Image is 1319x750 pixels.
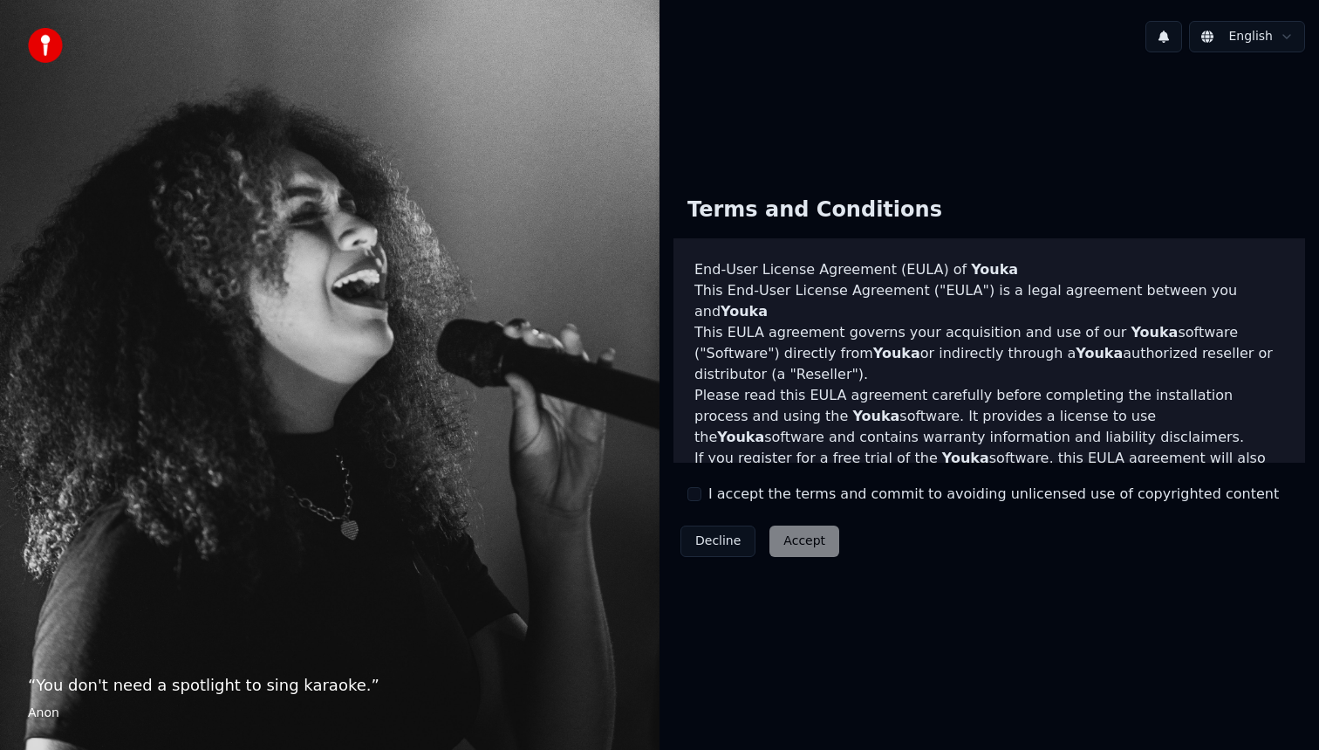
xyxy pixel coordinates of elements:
span: Youka [852,408,899,424]
button: Decline [680,526,755,557]
p: This EULA agreement governs your acquisition and use of our software ("Software") directly from o... [694,322,1284,385]
span: Youka [873,345,920,361]
label: I accept the terms and commit to avoiding unlicensed use of copyrighted content [708,484,1279,505]
span: Youka [717,429,764,445]
span: Youka [1131,324,1178,341]
div: Terms and Conditions [673,182,956,238]
p: “ You don't need a spotlight to sing karaoke. ” [28,673,632,698]
span: Youka [1076,345,1123,361]
span: Youka [942,450,989,466]
span: Youka [971,261,1018,278]
p: This End-User License Agreement ("EULA") is a legal agreement between you and [694,280,1284,322]
span: Youka [721,303,768,320]
h3: End-User License Agreement (EULA) of [694,259,1284,280]
footer: Anon [28,705,632,722]
p: If you register for a free trial of the software, this EULA agreement will also govern that trial... [694,448,1284,532]
img: youka [28,28,63,63]
p: Please read this EULA agreement carefully before completing the installation process and using th... [694,385,1284,448]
